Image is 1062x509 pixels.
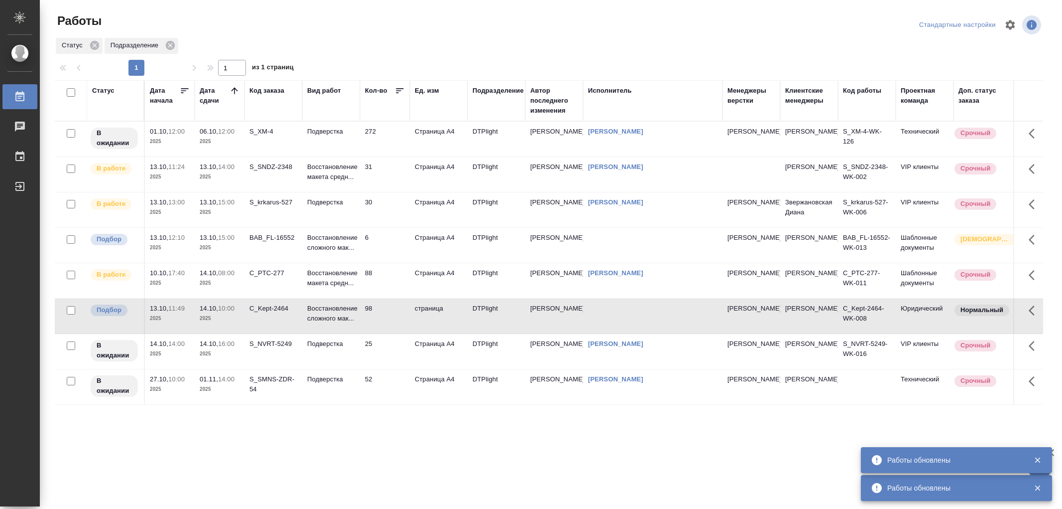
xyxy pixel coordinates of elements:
p: В ожидании [97,376,132,396]
p: В работе [97,164,125,173]
p: 12:00 [168,128,185,135]
p: 2025 [150,314,190,324]
a: [PERSON_NAME] [588,128,643,135]
p: 06.10, [200,128,218,135]
div: Исполнитель [588,86,632,96]
div: Работы обновлены [887,483,1019,493]
div: Доп. статус заказа [958,86,1011,106]
td: Шаблонные документы [896,263,953,298]
div: S_XM-4 [249,127,297,137]
p: 14.10, [150,340,168,347]
p: [PERSON_NAME] [727,268,775,278]
div: Код заказа [249,86,284,96]
p: Подверстка [307,197,355,207]
p: 14.10, [200,269,218,277]
div: Ед. изм [415,86,439,96]
p: 2025 [150,137,190,147]
a: [PERSON_NAME] [588,163,643,170]
a: [PERSON_NAME] [588,198,643,206]
p: 11:49 [168,305,185,312]
td: [PERSON_NAME] [525,334,583,369]
p: [PERSON_NAME] [727,197,775,207]
p: Подразделение [111,40,162,50]
div: S_SNDZ-2348 [249,162,297,172]
td: Страница А4 [410,122,468,157]
div: C_Kept-2464 [249,304,297,314]
button: Здесь прячутся важные кнопки [1023,334,1047,358]
p: В работе [97,199,125,209]
p: Восстановление сложного мак... [307,233,355,253]
button: Здесь прячутся важные кнопки [1023,299,1047,323]
button: Закрыть [1027,484,1048,493]
button: Закрыть [1027,456,1048,465]
div: Проектная команда [901,86,948,106]
p: 13.10, [200,198,218,206]
td: [PERSON_NAME] [525,122,583,157]
p: 14:00 [218,375,235,383]
td: Страница А4 [410,334,468,369]
p: 14:00 [218,163,235,170]
div: S_krkarus-527 [249,197,297,207]
td: [PERSON_NAME] [525,157,583,192]
a: [PERSON_NAME] [588,269,643,277]
button: Здесь прячутся важные кнопки [1023,369,1047,393]
p: 13.10, [150,305,168,312]
p: 08:00 [218,269,235,277]
p: 10:00 [168,375,185,383]
p: 2025 [200,384,239,394]
td: VIP клиенты [896,157,953,192]
p: [PERSON_NAME] [727,374,775,384]
p: 16:00 [218,340,235,347]
p: 13.10, [200,163,218,170]
td: VIP клиенты [896,334,953,369]
td: DTPlight [468,299,525,334]
p: [DEMOGRAPHIC_DATA] [960,234,1010,244]
td: S_krkarus-527-WK-006 [838,192,896,227]
p: Подверстка [307,374,355,384]
td: Шаблонные документы [896,228,953,263]
td: [PERSON_NAME] [525,192,583,227]
td: 30 [360,192,410,227]
p: Восстановление сложного мак... [307,304,355,324]
td: [PERSON_NAME] [780,228,838,263]
a: [PERSON_NAME] [588,375,643,383]
div: Клиентские менеджеры [785,86,833,106]
td: [PERSON_NAME] [525,369,583,404]
p: 17:40 [168,269,185,277]
td: Звержановская Диана [780,192,838,227]
p: 2025 [150,207,190,217]
div: Исполнитель назначен, приступать к работе пока рано [90,339,139,362]
p: Срочный [960,164,990,173]
p: Срочный [960,128,990,138]
p: Статус [62,40,86,50]
p: Нормальный [960,305,1003,315]
div: Подразделение [105,38,178,54]
td: Страница А4 [410,157,468,192]
p: 14:00 [168,340,185,347]
td: [PERSON_NAME] [525,299,583,334]
p: [PERSON_NAME] [727,127,775,137]
td: 98 [360,299,410,334]
p: 2025 [200,207,239,217]
p: [PERSON_NAME] [727,233,775,243]
p: Подверстка [307,127,355,137]
div: S_NVRT-5249 [249,339,297,349]
td: C_Kept-2464-WK-008 [838,299,896,334]
span: из 1 страниц [252,61,294,76]
td: DTPlight [468,369,525,404]
div: Статус [92,86,115,96]
p: 2025 [150,278,190,288]
div: Работы обновлены [887,455,1019,465]
button: Здесь прячутся важные кнопки [1023,263,1047,287]
div: Код работы [843,86,881,96]
p: 12:10 [168,234,185,241]
a: [PERSON_NAME] [588,340,643,347]
button: Здесь прячутся важные кнопки [1023,228,1047,252]
p: 14.10, [200,340,218,347]
p: 13.10, [150,163,168,170]
p: 15:00 [218,234,235,241]
p: Восстановление макета средн... [307,162,355,182]
td: [PERSON_NAME] [780,369,838,404]
p: 2025 [200,172,239,182]
p: 11:24 [168,163,185,170]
